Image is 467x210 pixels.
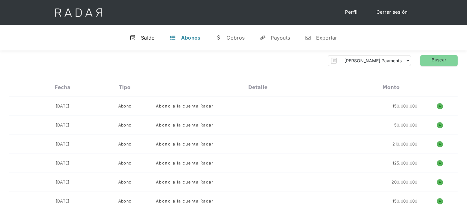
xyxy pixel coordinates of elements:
div: Cobros [226,35,245,41]
div: Abono a la cuenta Radar [156,160,214,166]
div: Abono a la cuenta Radar [156,122,214,128]
div: [DATE] [56,198,70,204]
h1: o [437,141,443,147]
div: Tipo [119,85,131,90]
div: [DATE] [56,103,70,109]
div: v [130,35,136,41]
div: Detalle [248,85,268,90]
h1: o [437,179,443,185]
a: Perfil [339,6,364,18]
div: Abono a la cuenta Radar [156,179,214,185]
div: Monto [383,85,400,90]
div: [DATE] [56,141,70,147]
div: Abono [118,160,132,166]
a: Cerrar sesión [370,6,414,18]
div: Abono a la cuenta Radar [156,103,214,109]
div: Abono a la cuenta Radar [156,141,214,147]
div: Abono [118,122,132,128]
h1: o [437,198,443,204]
form: Form [328,55,411,66]
div: Saldo [141,35,155,41]
a: Buscar [420,55,458,66]
div: y [259,35,266,41]
div: Abono [118,141,132,147]
div: 200.000.000 [392,179,418,185]
div: 210.000.000 [393,141,418,147]
div: Payouts [271,35,290,41]
div: Fecha [55,85,71,90]
div: t [170,35,176,41]
div: 150.000.000 [393,198,418,204]
h1: o [437,103,443,109]
div: 50.000.000 [394,122,418,128]
div: Abonos [181,35,201,41]
div: Abono [118,103,132,109]
div: Abono a la cuenta Radar [156,198,214,204]
div: 125.000.000 [393,160,418,166]
div: w [215,35,222,41]
div: n [305,35,311,41]
div: Exportar [316,35,337,41]
div: [DATE] [56,179,70,185]
h1: o [437,122,443,128]
div: Abono [118,198,132,204]
h1: o [437,160,443,166]
div: 150.000.000 [393,103,418,109]
div: Abono [118,179,132,185]
div: [DATE] [56,122,70,128]
div: [DATE] [56,160,70,166]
